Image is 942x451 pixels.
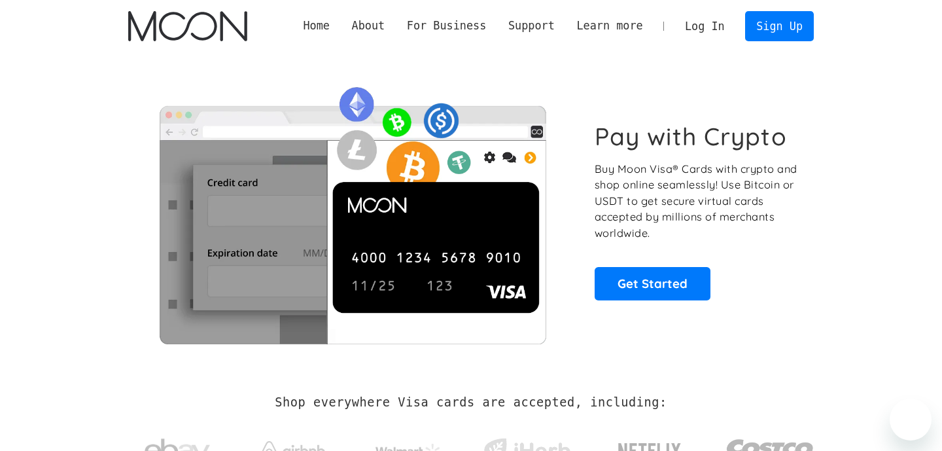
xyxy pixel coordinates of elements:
a: home [128,11,247,41]
div: Learn more [566,18,654,34]
a: Get Started [595,267,710,300]
img: Moon Logo [128,11,247,41]
a: Home [292,18,341,34]
div: For Business [396,18,497,34]
iframe: Button to launch messaging window [890,399,932,441]
h1: Pay with Crypto [595,122,787,151]
a: Sign Up [745,11,813,41]
div: For Business [407,18,486,34]
h2: Shop everywhere Visa cards are accepted, including: [275,395,667,410]
div: About [352,18,385,34]
div: Learn more [576,18,642,34]
a: Log In [674,12,735,41]
div: Support [497,18,565,34]
p: Buy Moon Visa® Cards with crypto and shop online seamlessly! Use Bitcoin or USDT to get secure vi... [595,161,799,242]
div: Support [508,18,555,34]
div: About [341,18,396,34]
img: Moon Cards let you spend your crypto anywhere Visa is accepted. [128,78,576,344]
